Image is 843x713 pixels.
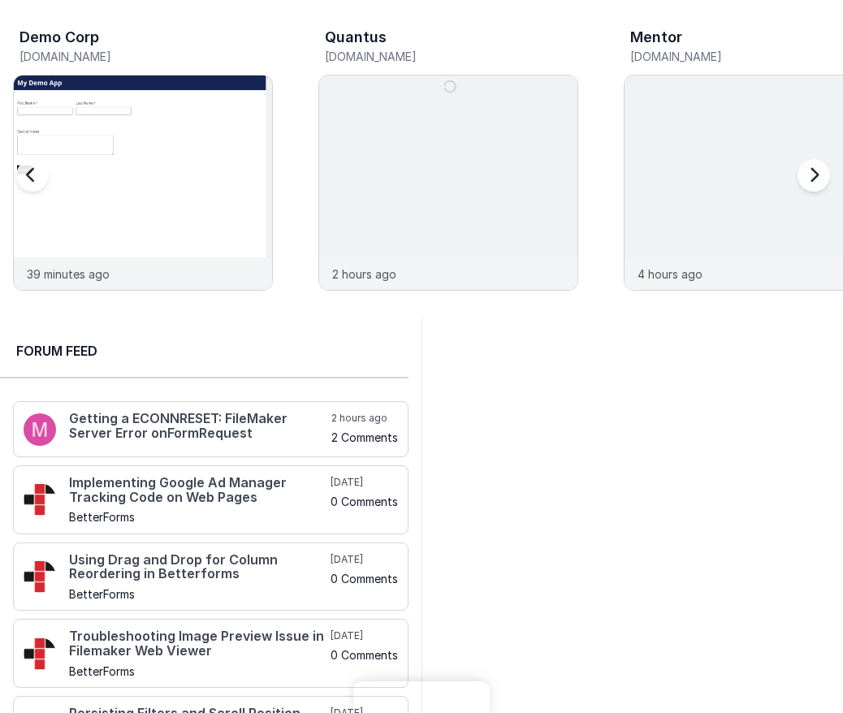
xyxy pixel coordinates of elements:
h5: BetterForms [69,588,327,600]
h5: [DATE] [331,476,398,489]
a: Using Drag and Drop for Column Reordering in Betterforms BetterForms [DATE] 0 Comments [13,542,409,611]
h5: BetterForms [69,511,327,523]
h5: 2 hours ago [331,412,398,425]
h4: Getting a ECONNRESET: FileMaker Server Error onFormRequest [69,412,328,440]
h5: 0 Comments [331,649,398,661]
h5: 0 Comments [331,495,398,508]
p: 2 hours ago [332,266,396,283]
h2: Forum Feed [16,341,392,361]
h3: Demo Corp [19,29,99,45]
a: Implementing Google Ad Manager Tracking Code on Web Pages BetterForms [DATE] 0 Comments [13,465,409,534]
h5: [DOMAIN_NAME] [19,50,273,63]
p: 4 hours ago [638,266,702,283]
h4: Implementing Google Ad Manager Tracking Code on Web Pages [69,476,327,504]
img: 295_2.png [24,560,56,593]
h5: 0 Comments [331,573,398,585]
img: 295_2.png [24,483,56,516]
h5: BetterForms [69,665,327,677]
a: Getting a ECONNRESET: FileMaker Server Error onFormRequest 2 hours ago 2 Comments [13,401,409,457]
img: 295_2.png [24,637,56,670]
h3: Quantus [325,29,387,45]
h4: Using Drag and Drop for Column Reordering in Betterforms [69,553,327,581]
h5: [DATE] [331,629,398,642]
h4: Troubleshooting Image Preview Issue in Filemaker Web Viewer [69,629,327,658]
a: Troubleshooting Image Preview Issue in Filemaker Web Viewer BetterForms [DATE] 0 Comments [13,619,409,688]
h5: [DOMAIN_NAME] [325,50,578,63]
img: 100.png [24,413,56,446]
h5: 2 Comments [331,431,398,443]
h5: [DATE] [331,553,398,566]
h3: Mentor [630,29,682,45]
